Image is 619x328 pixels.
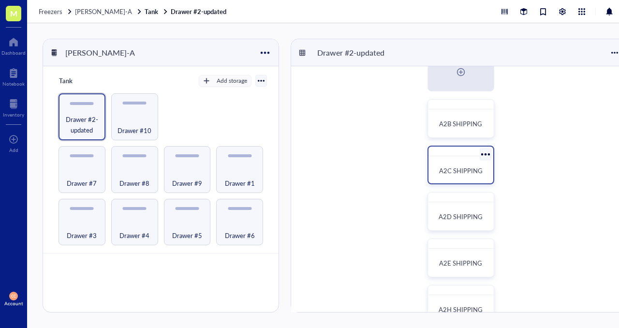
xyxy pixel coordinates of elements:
span: Drawer #3 [67,230,97,241]
a: TankDrawer #2-updated [145,7,228,16]
span: A2C SHIPPING [439,166,483,175]
span: Drawer #7 [67,178,97,189]
a: Inventory [3,96,24,118]
span: M [10,7,17,19]
div: [PERSON_NAME]-A [61,45,139,61]
span: CC [11,294,16,298]
a: Freezers [39,7,73,16]
div: Dashboard [1,50,26,56]
span: Drawer #9 [172,178,202,189]
span: Drawer #10 [118,125,151,136]
span: Drawer #2-updated [63,114,101,135]
span: Drawer #5 [172,230,202,241]
span: A2D SHIPPING [439,212,483,221]
div: Tank [55,74,113,88]
a: Notebook [2,65,25,87]
a: [PERSON_NAME]-A [75,7,143,16]
div: Add storage [217,76,247,85]
span: Drawer #1 [225,178,255,189]
span: A2E SHIPPING [439,258,482,268]
span: A2B SHIPPING [439,119,482,128]
button: Add storage [199,75,251,87]
a: Dashboard [1,34,26,56]
span: Drawer #4 [119,230,149,241]
div: Add [9,147,18,153]
span: Drawer #6 [225,230,255,241]
span: [PERSON_NAME]-A [75,7,132,16]
span: Drawer #8 [119,178,149,189]
span: Freezers [39,7,62,16]
div: Inventory [3,112,24,118]
span: A2H SHIPPING [439,305,483,314]
div: Drawer #2-updated [313,45,389,61]
div: Notebook [2,81,25,87]
div: Account [4,300,23,306]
